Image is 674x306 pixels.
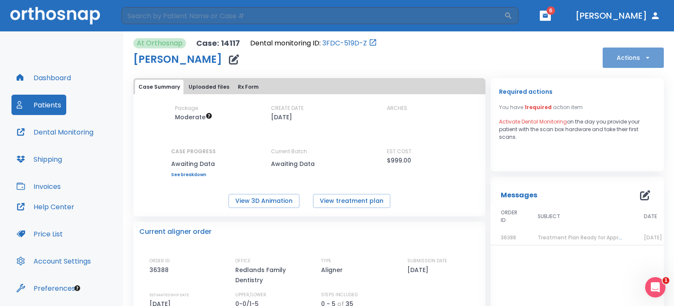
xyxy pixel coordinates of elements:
div: Tooltip anchor [73,284,81,292]
button: Actions [603,48,664,68]
span: Treatment Plan Ready for Approval! [538,234,631,241]
p: At Orthosnap [137,38,183,48]
p: Redlands Family Dentistry [235,265,307,285]
p: Package [175,104,198,112]
p: $999.00 [387,155,411,166]
p: [DATE] [407,265,431,275]
button: View treatment plan [313,194,390,208]
button: [PERSON_NAME] [572,8,664,23]
button: Case Summary [135,80,183,94]
iframe: Intercom live chat [645,277,666,298]
span: ORDER ID [501,209,517,224]
p: on the day you provide your patient with the scan box hardware and take their first scans. [499,118,655,141]
p: Dental monitoring ID: [250,38,321,48]
p: Awaiting Data [171,159,216,169]
span: Activate Dental Monitoring [499,118,567,125]
h1: [PERSON_NAME] [133,54,222,65]
span: DATE [644,213,657,220]
input: Search by Patient Name or Case # [121,7,504,24]
p: 36388 [149,265,172,275]
span: [DATE] [644,234,662,241]
img: Orthosnap [10,7,100,24]
div: Open patient in dental monitoring portal [250,38,377,48]
span: SUBJECT [538,213,560,220]
p: Awaiting Data [271,159,347,169]
button: View 3D Animation [228,194,299,208]
a: See breakdown [171,172,216,177]
p: You have action item [499,104,583,111]
button: Uploaded files [185,80,233,94]
p: Messages [501,190,537,200]
p: Case: 14117 [196,38,240,48]
p: Required actions [499,87,553,97]
a: 3FDC-519D-Z [322,38,367,48]
p: ESTIMATED SHIP DATE [149,291,189,299]
p: CASE PROGRESS [171,148,216,155]
button: Patients [11,95,66,115]
p: OFFICE [235,257,251,265]
p: ARCHES [387,104,407,112]
span: 1 [663,277,669,284]
p: SUBMISSION DATE [407,257,447,265]
p: Current aligner order [139,227,212,237]
button: Invoices [11,176,66,197]
p: CREATE DATE [271,104,304,112]
button: Help Center [11,197,79,217]
p: Aligner [321,265,346,275]
p: TYPE [321,257,331,265]
p: [DATE] [271,112,292,122]
span: Up to 20 Steps (40 aligners) [175,113,212,121]
button: Dental Monitoring [11,122,99,142]
p: Current Batch [271,148,347,155]
p: ORDER ID [149,257,169,265]
p: STEPS INCLUDED [321,291,358,299]
button: Shipping [11,149,67,169]
button: Rx Form [234,80,262,94]
span: 1 required [525,104,552,111]
span: 36388 [501,234,516,241]
p: UPPER/LOWER [235,291,266,299]
button: Preferences [11,278,80,298]
p: EST COST [387,148,412,155]
button: Dashboard [11,67,76,88]
button: Price List [11,224,68,244]
button: Account Settings [11,251,96,271]
span: 6 [547,6,555,15]
div: tabs [135,80,484,94]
